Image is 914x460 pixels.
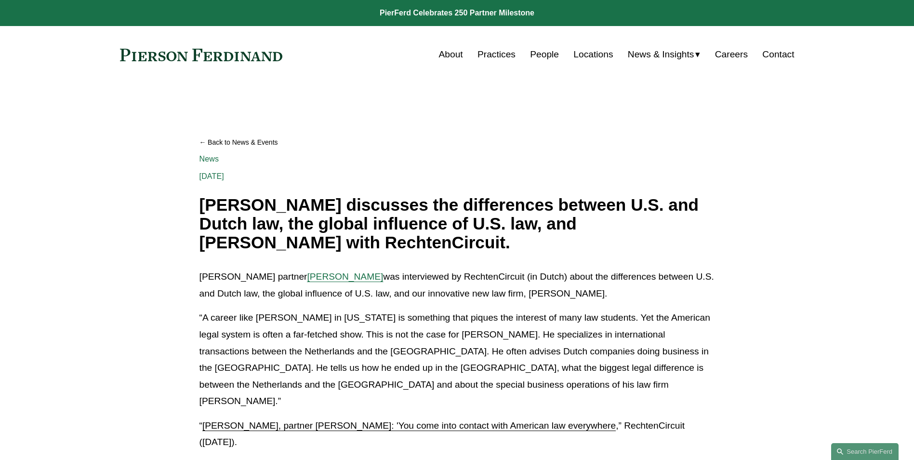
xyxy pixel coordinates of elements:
a: People [530,45,559,64]
p: “ ,” RechtenCircuit ([DATE]). [199,418,715,451]
a: About [439,45,463,64]
a: folder dropdown [628,45,701,64]
h1: [PERSON_NAME] discusses the differences between U.S. and Dutch law, the global influence of U.S. ... [199,196,715,252]
p: [PERSON_NAME] partner was interviewed by RechtenCircuit (in Dutch) about the differences between ... [199,269,715,302]
a: Practices [477,45,516,64]
a: [PERSON_NAME], partner [PERSON_NAME]: 'You come into contact with American law everywhere [202,420,616,431]
a: Locations [573,45,613,64]
a: Back to News & Events [199,134,715,151]
a: Search this site [831,443,899,460]
a: News [199,155,219,163]
a: [PERSON_NAME] [307,271,383,282]
span: News & Insights [628,46,694,63]
p: “A career like [PERSON_NAME] in [US_STATE] is something that piques the interest of many law stud... [199,310,715,409]
span: [DATE] [199,172,224,180]
a: Careers [715,45,748,64]
a: Contact [762,45,794,64]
